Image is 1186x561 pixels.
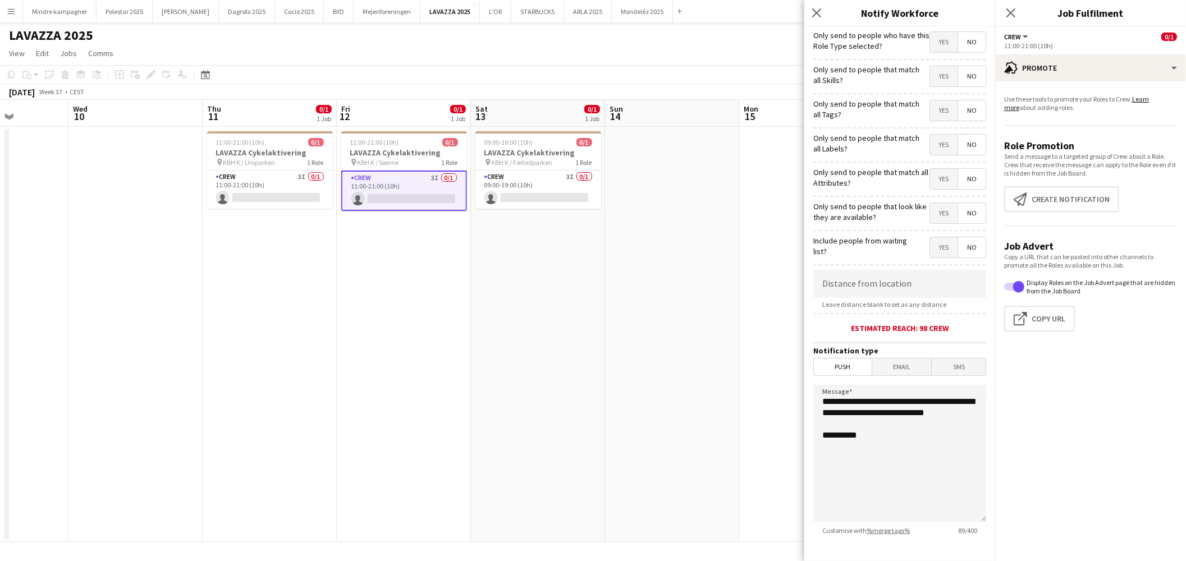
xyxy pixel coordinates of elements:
[1004,95,1149,112] a: Learn more
[480,1,511,22] button: L'OR
[1004,152,1177,177] p: Send a message to a targeted group of Crew about a Role. Crew that receive the message can apply ...
[1004,306,1075,332] button: Copy Url
[932,358,986,375] span: SMS
[958,135,986,155] span: No
[70,88,84,96] div: CEST
[23,1,97,22] button: Mindre kampagner
[995,54,1186,81] div: Promote
[612,1,673,22] button: Mondeléz 2025
[813,323,986,333] div: Estimated reach: 98 crew
[341,148,467,158] h3: LAVAZZA Cykelaktivering
[958,100,986,121] span: No
[1004,33,1030,41] button: Crew
[88,48,113,58] span: Comms
[511,1,564,22] button: STARBUCKS
[60,48,77,58] span: Jobs
[584,105,600,113] span: 0/1
[207,171,333,209] app-card-role: Crew3I0/111:00-21:00 (10h)
[813,99,926,119] label: Only send to people that match all Tags?
[813,346,986,356] h3: Notification type
[1004,33,1021,41] span: Crew
[813,236,918,256] label: Include people from waiting list?
[995,6,1186,20] h3: Job Fulfilment
[814,358,872,375] span: Push
[308,138,324,146] span: 0/1
[930,169,958,189] span: Yes
[442,158,458,167] span: 1 Role
[31,46,53,61] a: Edit
[564,1,612,22] button: ARLA 2025
[36,48,49,58] span: Edit
[153,1,219,22] button: [PERSON_NAME]
[813,300,955,309] span: Leave distance blank to set as any distance
[930,203,958,223] span: Yes
[930,66,958,86] span: Yes
[813,65,927,85] label: Only send to people that match all Skills?
[949,526,986,535] span: 89 / 400
[958,203,986,223] span: No
[9,27,93,44] h1: LAVAZZA 2025
[71,110,88,123] span: 10
[1004,240,1177,252] h3: Job Advert
[216,138,265,146] span: 11:00-21:00 (10h)
[308,158,324,167] span: 1 Role
[56,46,81,61] a: Jobs
[451,114,465,123] div: 1 Job
[867,526,910,535] a: %merge tags%
[1024,278,1177,295] label: Display Roles on the Job Advert page that are hidden from the Job Board
[4,46,29,61] a: View
[97,1,153,22] button: Polestar 2025
[930,135,958,155] span: Yes
[813,201,929,222] label: Only send to people that look like they are available?
[804,6,995,20] h3: Notify Workforce
[341,171,467,211] app-card-role: Crew3I0/111:00-21:00 (10h)
[442,138,458,146] span: 0/1
[958,237,986,257] span: No
[930,32,958,52] span: Yes
[958,32,986,52] span: No
[1004,95,1177,112] p: Use these tools to promote your Roles to Crew. about adding roles.
[475,171,601,209] app-card-role: Crew3I0/109:00-19:00 (10h)
[484,138,533,146] span: 09:00-19:00 (10h)
[813,526,919,535] span: Customise with
[958,66,986,86] span: No
[585,114,599,123] div: 1 Job
[610,104,623,114] span: Sun
[420,1,480,22] button: LAVAZZA 2025
[576,138,592,146] span: 0/1
[958,169,986,189] span: No
[450,105,466,113] span: 0/1
[207,131,333,209] app-job-card: 11:00-21:00 (10h)0/1LAVAZZA Cykelaktivering KBH K / Uniparken1 RoleCrew3I0/111:00-21:00 (10h)
[930,100,958,121] span: Yes
[84,46,118,61] a: Comms
[205,110,221,123] span: 11
[1004,252,1177,269] p: Copy a URL that can be pasted into other channels to promote all the Roles available on this Job.
[813,167,929,187] label: Only send to people that match all Attributes?
[324,1,354,22] button: BYD
[492,158,553,167] span: KBH K / Fælledparken
[9,86,35,98] div: [DATE]
[576,158,592,167] span: 1 Role
[1004,139,1177,152] h3: Role Promotion
[475,104,488,114] span: Sat
[1161,33,1177,41] span: 0/1
[219,1,275,22] button: Dagrofa 2025
[350,138,399,146] span: 11:00-21:00 (10h)
[354,1,420,22] button: Mejeriforeningen
[1004,186,1119,212] button: Create notification
[474,110,488,123] span: 13
[316,105,332,113] span: 0/1
[9,48,25,58] span: View
[475,131,601,209] app-job-card: 09:00-19:00 (10h)0/1LAVAZZA Cykelaktivering KBH K / Fælledparken1 RoleCrew3I0/109:00-19:00 (10h)
[930,237,958,257] span: Yes
[475,148,601,158] h3: LAVAZZA Cykelaktivering
[341,131,467,211] app-job-card: 11:00-21:00 (10h)0/1LAVAZZA Cykelaktivering KBH K / Søerne1 RoleCrew3I0/111:00-21:00 (10h)
[207,148,333,158] h3: LAVAZZA Cykelaktivering
[341,104,350,114] span: Fri
[207,104,221,114] span: Thu
[37,88,65,96] span: Week 37
[813,30,929,50] label: Only send to people who have this Role Type selected?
